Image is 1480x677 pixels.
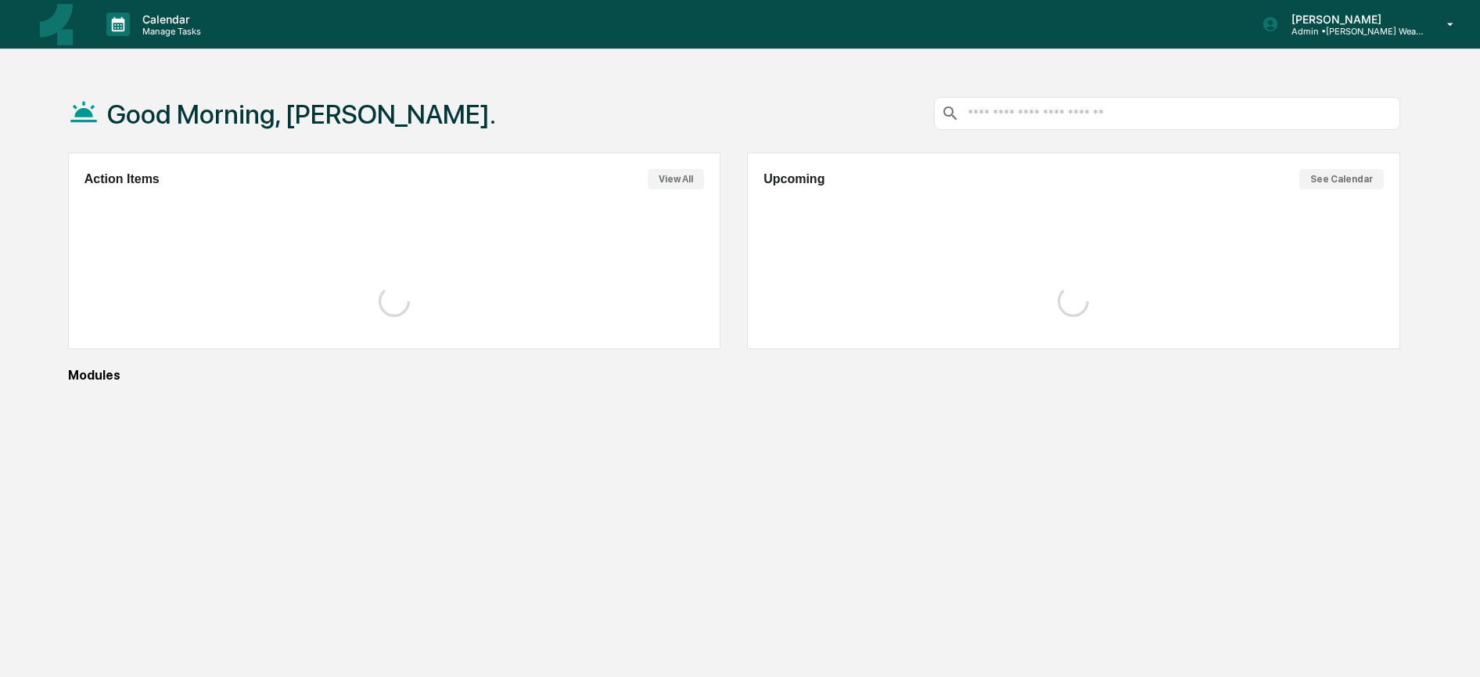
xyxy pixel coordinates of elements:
h1: Good Morning, [PERSON_NAME]. [107,99,496,130]
p: [PERSON_NAME] [1279,13,1424,26]
p: Calendar [130,13,209,26]
button: View All [648,169,704,189]
h2: Upcoming [763,172,824,186]
p: Admin • [PERSON_NAME] Wealth Management [1279,26,1424,37]
button: See Calendar [1299,169,1384,189]
img: logo [38,3,75,46]
p: Manage Tasks [130,26,209,37]
h2: Action Items [84,172,160,186]
div: Modules [68,368,1400,383]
